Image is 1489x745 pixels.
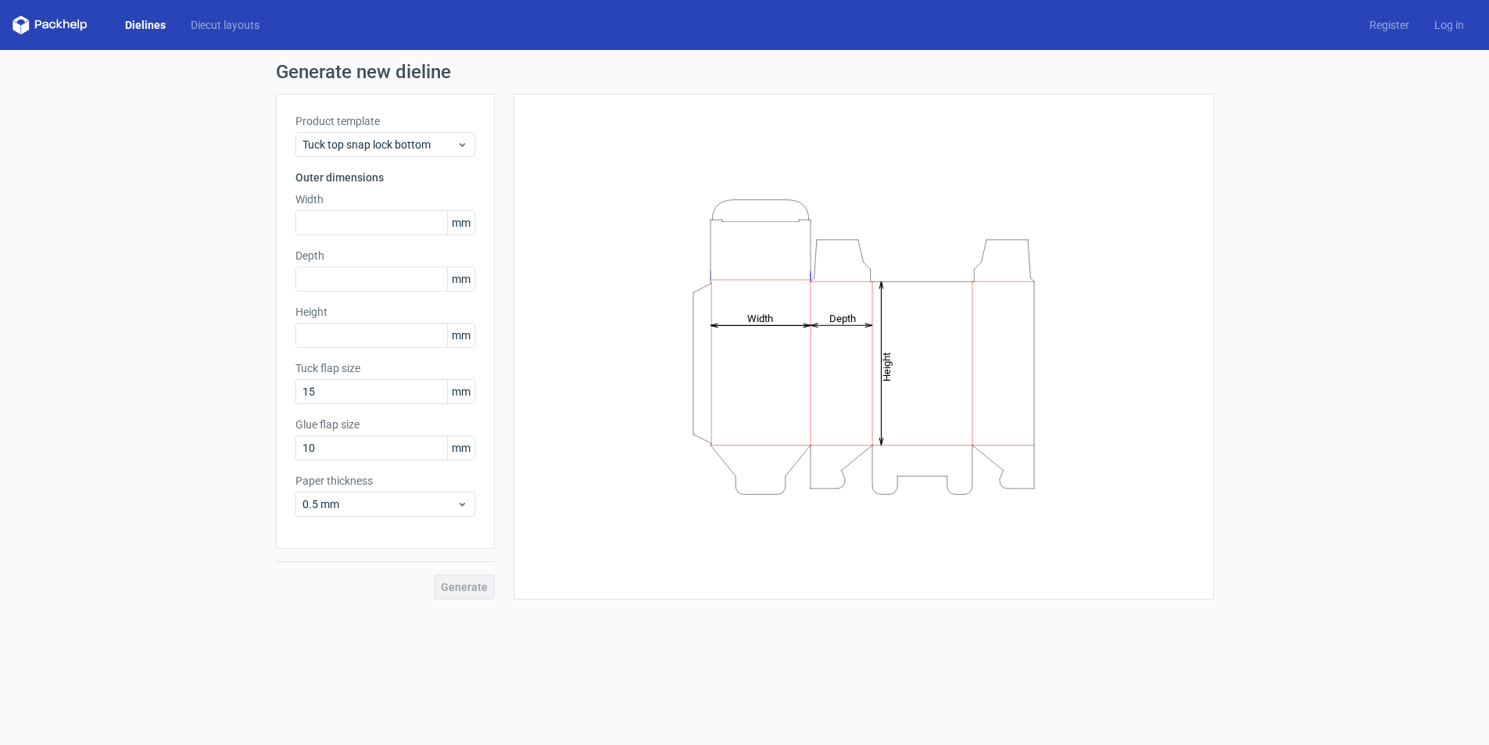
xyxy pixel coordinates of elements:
h1: Generate new dieline [276,63,1214,81]
span: mm [447,436,474,460]
tspan: Width [746,312,772,324]
a: Log in [1422,17,1476,33]
a: Diecut layouts [178,17,272,33]
span: mm [447,380,474,403]
tspan: Height [881,352,893,381]
a: Dielines [113,17,178,33]
a: Register [1357,17,1422,33]
label: Width [295,192,475,207]
label: Depth [295,248,475,263]
label: Product template [295,113,475,129]
label: Height [295,304,475,320]
h3: Outer dimensions [295,170,475,185]
tspan: Depth [829,312,856,324]
span: mm [447,211,474,235]
span: Tuck top snap lock bottom [302,137,456,152]
label: Tuck flap size [295,360,475,376]
span: mm [447,324,474,347]
span: mm [447,267,474,291]
label: Glue flap size [295,417,475,432]
label: Paper thickness [295,473,475,489]
span: 0.5 mm [302,496,456,512]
